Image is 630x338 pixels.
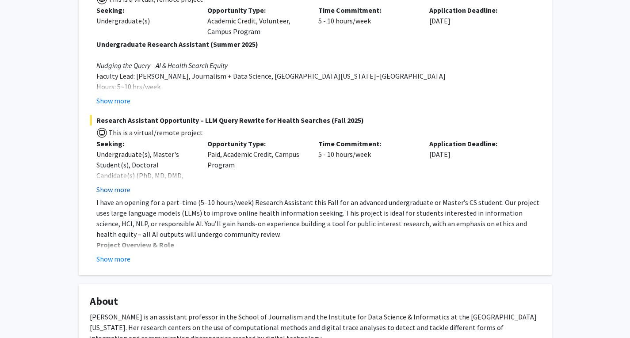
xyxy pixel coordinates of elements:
[318,138,416,149] p: Time Commitment:
[207,138,305,149] p: Opportunity Type:
[429,138,527,149] p: Application Deadline:
[90,115,541,125] span: Research Assistant Opportunity – LLM Query Rewrite for Health Searches (Fall 2025)
[96,197,541,239] p: I have an opening for a part-time (5–10 hours/week) Research Assistant this Fall for an advanced ...
[96,72,446,80] span: Faculty Lead: [PERSON_NAME], Journalism + Data Science, [GEOGRAPHIC_DATA][US_STATE]–[GEOGRAPHIC_D...
[96,82,160,91] span: Hours: 5~10 hrs/week
[96,5,194,15] p: Seeking:
[423,5,534,37] div: [DATE]
[201,5,312,37] div: Academic Credit, Volunteer, Campus Program
[429,5,527,15] p: Application Deadline:
[90,295,541,308] h4: About
[312,138,423,195] div: 5 - 10 hours/week
[96,40,258,49] strong: Undergraduate Research Assistant (Summer 2025)
[107,128,203,137] span: This is a virtual/remote project
[96,138,194,149] p: Seeking:
[312,5,423,37] div: 5 - 10 hours/week
[96,61,228,70] em: Nudging the Query—AI & Health Search Equity
[96,95,130,106] button: Show more
[96,184,130,195] button: Show more
[423,138,534,195] div: [DATE]
[96,240,174,249] strong: Project Overview & Role
[96,149,194,191] div: Undergraduate(s), Master's Student(s), Doctoral Candidate(s) (PhD, MD, DMD, PharmD, etc.)
[96,254,130,264] button: Show more
[7,298,38,331] iframe: Chat
[318,5,416,15] p: Time Commitment:
[201,138,312,195] div: Paid, Academic Credit, Campus Program
[207,5,305,15] p: Opportunity Type:
[96,15,194,26] div: Undergraduate(s)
